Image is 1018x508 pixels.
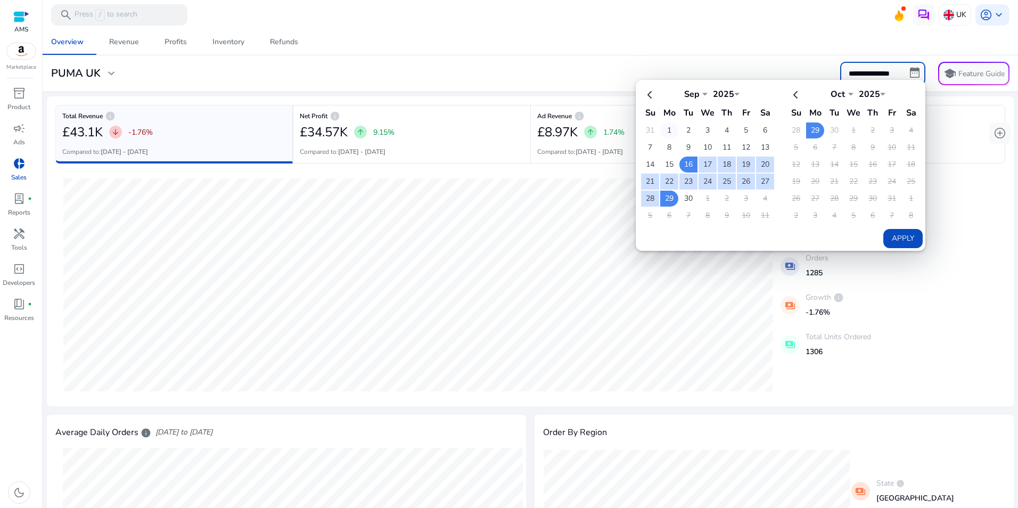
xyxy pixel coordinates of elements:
p: -1.76% [128,127,153,138]
span: info [330,111,340,121]
p: AMS [13,24,29,34]
span: info [141,428,151,438]
div: Overview [51,38,84,46]
p: Compared to: [300,147,385,157]
span: school [943,67,956,80]
span: expand_more [105,67,118,80]
p: Marketplace [6,63,36,71]
h4: Average Daily Orders [55,428,151,438]
h2: £34.57K [300,125,348,140]
span: fiber_manual_record [28,196,32,201]
p: Feature Guide [958,69,1005,79]
span: info [105,111,116,121]
span: handyman [13,227,26,240]
h3: PUMA UK [51,67,101,80]
mat-icon: payments [781,335,799,354]
span: inventory_2 [13,87,26,100]
p: Developers [3,278,35,288]
span: lab_profile [13,192,26,205]
p: Total Units Ordered [806,331,871,342]
span: arrow_downward [111,128,120,136]
p: Ads [13,137,25,147]
p: 9.15% [373,127,395,138]
p: Reports [8,208,30,217]
h2: £43.1K [62,125,103,140]
span: [DATE] to [DATE] [155,427,212,438]
button: add_circle [989,122,1011,144]
div: 2025 [853,88,885,100]
p: Compared to: [537,147,623,157]
p: 1.74% [603,127,625,138]
span: info [833,292,844,303]
p: UK [956,5,966,24]
h6: Total Revenue [62,115,286,117]
p: Orders [806,252,828,264]
b: [DATE] - [DATE] [101,148,148,156]
span: book_4 [13,298,26,310]
div: Sep [676,88,708,100]
p: 1306 [806,346,871,357]
div: Inventory [212,38,244,46]
p: [GEOGRAPHIC_DATA] [876,493,954,504]
div: 2025 [708,88,740,100]
b: [DATE] - [DATE] [338,148,385,156]
img: amazon.svg [7,43,36,59]
img: uk.svg [943,10,954,20]
button: schoolFeature Guide [938,62,1009,85]
span: / [95,9,105,21]
mat-icon: payments [851,482,870,501]
div: Refunds [270,38,298,46]
p: Press to search [75,9,137,21]
span: info [574,111,585,121]
h6: Net Profit [300,115,524,117]
span: account_circle [980,9,992,21]
button: Apply [883,229,923,248]
p: Growth [806,292,844,303]
mat-icon: payments [781,257,799,276]
span: arrow_upward [356,128,365,136]
mat-icon: payments [781,296,799,315]
div: Profits [165,38,187,46]
p: Resources [4,313,34,323]
span: code_blocks [13,263,26,275]
p: Compared to: [62,147,148,157]
div: Oct [822,88,853,100]
p: -1.76% [806,307,844,318]
span: donut_small [13,157,26,170]
p: State [876,478,954,489]
b: [DATE] - [DATE] [576,148,623,156]
span: dark_mode [13,486,26,499]
span: search [60,9,72,21]
p: 1285 [806,267,828,278]
p: Sales [11,173,27,182]
span: campaign [13,122,26,135]
span: fiber_manual_record [28,302,32,306]
h4: Order By Region [543,428,607,438]
h2: £8.97K [537,125,578,140]
span: keyboard_arrow_down [992,9,1005,21]
div: Revenue [109,38,139,46]
span: info [896,479,905,488]
p: Product [7,102,30,112]
span: arrow_upward [586,128,595,136]
span: add_circle [994,127,1006,140]
p: Tools [11,243,27,252]
h6: Ad Revenue [537,115,761,117]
